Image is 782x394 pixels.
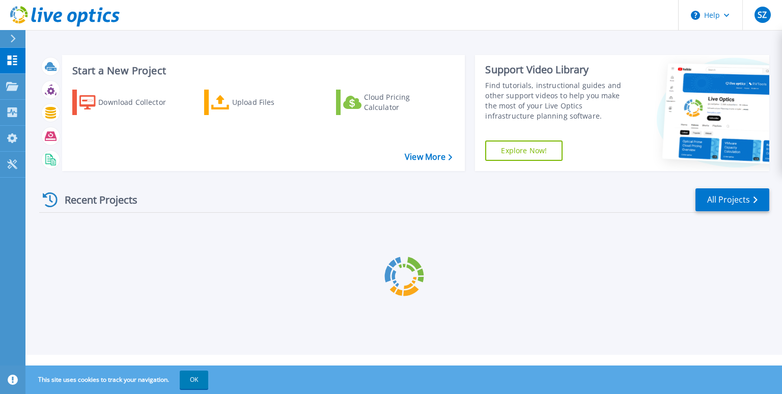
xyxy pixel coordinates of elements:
[336,90,450,115] a: Cloud Pricing Calculator
[180,371,208,389] button: OK
[98,92,180,112] div: Download Collector
[204,90,318,115] a: Upload Files
[232,92,314,112] div: Upload Files
[72,65,452,76] h3: Start a New Project
[695,188,769,211] a: All Projects
[485,63,633,76] div: Support Video Library
[405,152,452,162] a: View More
[485,140,563,161] a: Explore Now!
[39,187,151,212] div: Recent Projects
[485,80,633,121] div: Find tutorials, instructional guides and other support videos to help you make the most of your L...
[364,92,445,112] div: Cloud Pricing Calculator
[758,11,767,19] span: SZ
[28,371,208,389] span: This site uses cookies to track your navigation.
[72,90,186,115] a: Download Collector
